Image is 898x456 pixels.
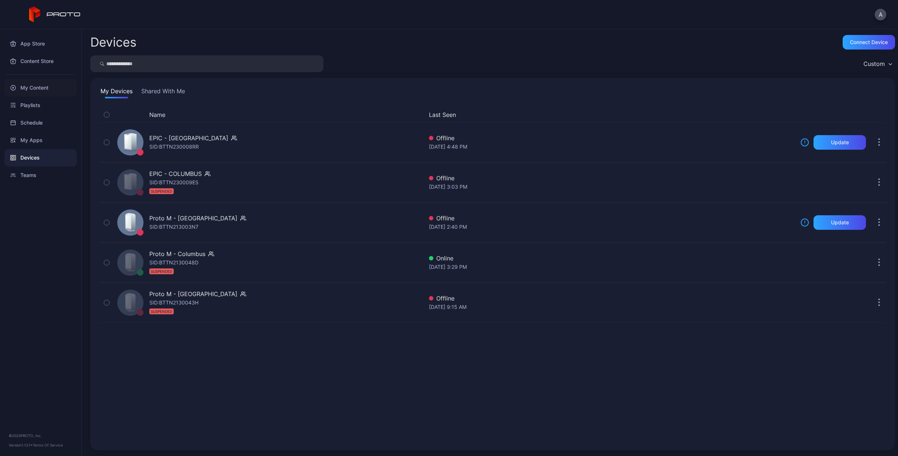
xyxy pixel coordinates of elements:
div: Offline [429,174,795,182]
button: Update [814,215,866,230]
a: Content Store [4,52,77,70]
div: [DATE] 3:03 PM [429,182,795,191]
button: Custom [860,55,895,72]
button: Update [814,135,866,150]
div: [DATE] 3:29 PM [429,263,795,271]
div: Custom [863,60,885,67]
div: SID: BTTN2130043H [149,298,198,316]
div: © 2025 PROTO, Inc. [9,433,72,439]
div: [DATE] 4:48 PM [429,142,795,151]
div: Update [831,139,849,145]
button: Last Seen [429,110,792,119]
div: Connect device [850,39,888,45]
div: SID: BTTN2130048D [149,258,198,276]
a: Terms Of Service [33,443,63,447]
div: [DATE] 2:40 PM [429,223,795,231]
button: Shared With Me [140,87,186,98]
div: Proto M - [GEOGRAPHIC_DATA] [149,290,237,298]
a: Playlists [4,97,77,114]
button: Name [149,110,165,119]
button: My Devices [99,87,134,98]
div: EPIC - COLUMBUS [149,169,202,178]
div: SID: BTTN213003N7 [149,223,198,231]
a: Teams [4,166,77,184]
div: SUSPENDED [149,308,174,314]
a: Devices [4,149,77,166]
a: Schedule [4,114,77,131]
div: [DATE] 9:15 AM [429,303,795,311]
button: Connect device [843,35,895,50]
div: SUSPENDED [149,268,174,274]
a: My Apps [4,131,77,149]
div: Offline [429,214,795,223]
div: Offline [429,294,795,303]
h2: Devices [90,36,137,49]
button: A [875,9,886,20]
a: App Store [4,35,77,52]
div: SUSPENDED [149,188,174,194]
div: Options [872,110,886,119]
div: EPIC - [GEOGRAPHIC_DATA] [149,134,228,142]
div: SID: BTTN230009ES [149,178,198,196]
div: SID: BTTN230008RR [149,142,199,151]
div: Offline [429,134,795,142]
div: Update [831,220,849,225]
div: Update Device [797,110,863,119]
span: Version 1.13.1 • [9,443,33,447]
a: My Content [4,79,77,97]
div: Proto M - [GEOGRAPHIC_DATA] [149,214,237,223]
div: Proto M - Columbus [149,249,205,258]
div: Online [429,254,795,263]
